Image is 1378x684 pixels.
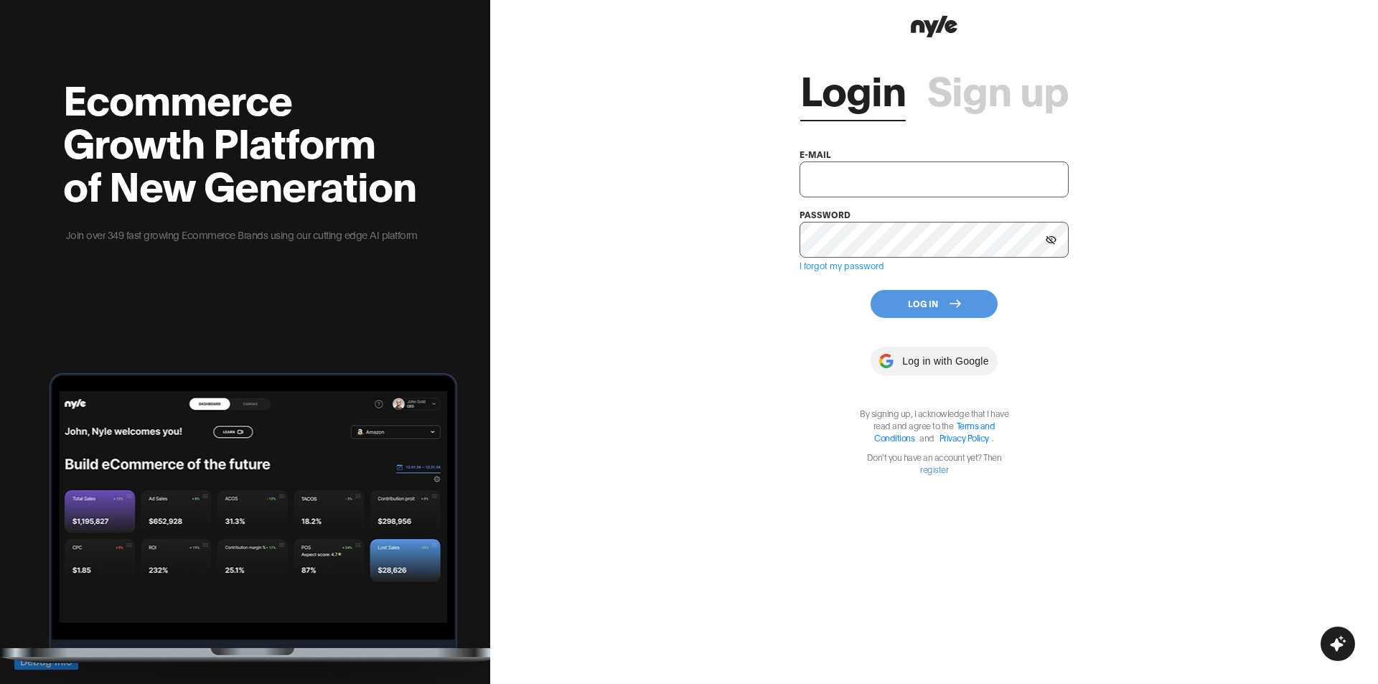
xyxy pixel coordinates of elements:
button: Log In [871,290,998,318]
span: and [916,432,938,443]
h2: Ecommerce Growth Platform of New Generation [63,76,420,205]
a: Login [800,67,906,110]
a: Sign up [927,67,1069,110]
a: I forgot my password [800,260,884,271]
button: Log in with Google [871,347,997,375]
p: Join over 349 fast growing Ecommerce Brands using our cutting edge AI platform [63,227,420,243]
p: Don't you have an account yet? Then [852,451,1017,475]
p: By signing up, I acknowledge that I have read and agree to the . [852,407,1017,444]
label: e-mail [800,149,831,159]
a: register [920,464,948,474]
a: Privacy Policy [939,432,989,443]
label: password [800,209,850,220]
a: Terms and Conditions [874,420,995,443]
